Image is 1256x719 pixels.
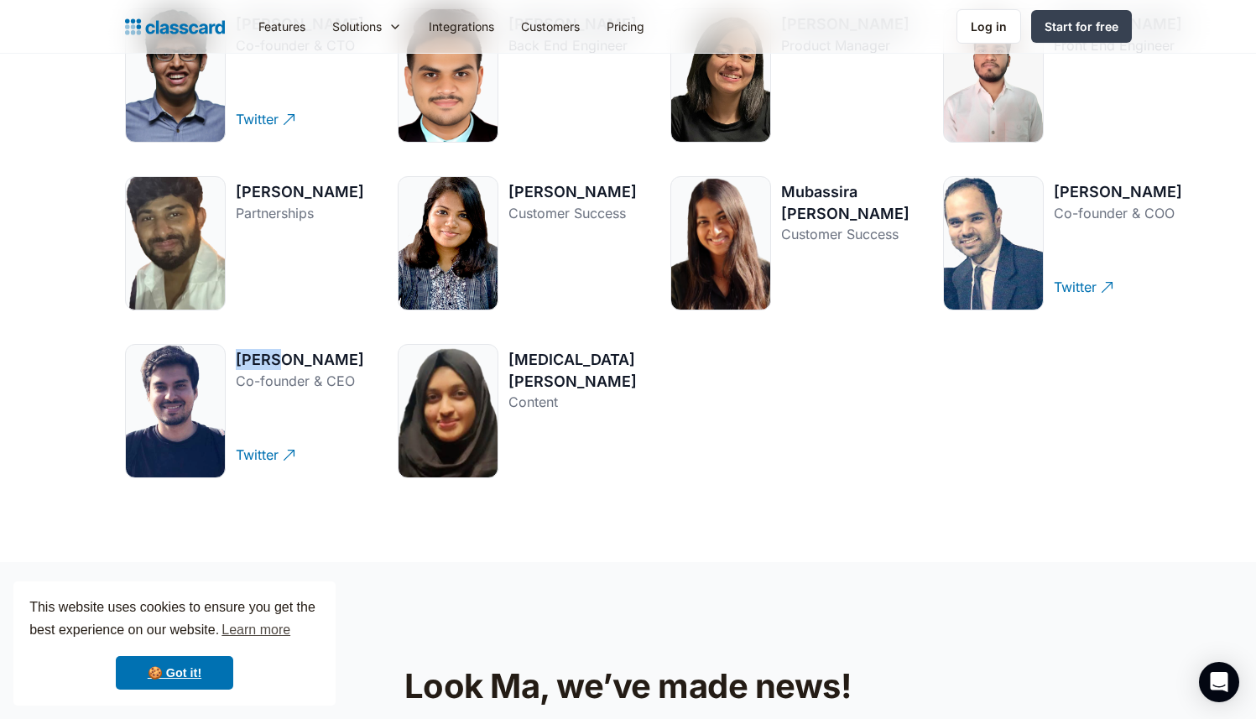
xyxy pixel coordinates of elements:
[13,581,336,706] div: cookieconsent
[332,18,382,35] div: Solutions
[29,597,320,643] span: This website uses cookies to ensure you get the best experience on our website.
[508,203,637,223] div: Customer Success
[508,8,593,45] a: Customers
[362,666,894,706] h2: Look Ma, we’ve made news!
[236,432,364,478] a: Twitter
[236,349,364,370] div: [PERSON_NAME]
[236,181,364,202] div: [PERSON_NAME]
[319,8,415,45] div: Solutions
[236,96,279,129] div: Twitter
[1045,18,1118,35] div: Start for free
[1054,264,1097,297] div: Twitter
[245,8,319,45] a: Features
[508,392,637,412] div: Content
[236,96,364,143] a: Twitter
[219,617,293,643] a: learn more about cookies
[781,181,909,223] div: Mubassira [PERSON_NAME]
[1054,181,1182,202] div: [PERSON_NAME]
[1054,264,1182,310] a: Twitter
[125,15,225,39] a: Logo
[971,18,1007,35] div: Log in
[1199,662,1239,702] div: Open Intercom Messenger
[116,656,233,690] a: dismiss cookie message
[508,349,637,391] div: [MEDICAL_DATA][PERSON_NAME]
[236,203,364,223] div: Partnerships
[415,8,508,45] a: Integrations
[1031,10,1132,43] a: Start for free
[508,181,637,202] div: [PERSON_NAME]
[1054,203,1182,223] div: Co-founder & COO
[236,432,279,465] div: Twitter
[236,371,364,391] div: Co-founder & CEO
[593,8,658,45] a: Pricing
[781,224,909,244] div: Customer Success
[956,9,1021,44] a: Log in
